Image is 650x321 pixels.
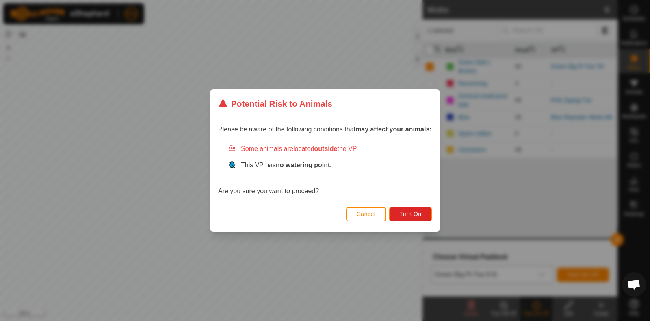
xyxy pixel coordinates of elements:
div: Some animals are [228,144,432,154]
strong: outside [314,145,338,152]
span: Cancel [357,211,376,217]
span: This VP has [241,162,332,168]
span: located the VP. [293,145,358,152]
span: Please be aware of the following conditions that [218,126,432,133]
span: Turn On [400,211,422,217]
button: Cancel [346,207,386,221]
button: Turn On [390,207,432,221]
div: Open chat [622,272,646,297]
strong: no watering point. [276,162,332,168]
div: Potential Risk to Animals [218,97,332,110]
div: Are you sure you want to proceed? [218,144,432,196]
strong: may affect your animals: [355,126,432,133]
